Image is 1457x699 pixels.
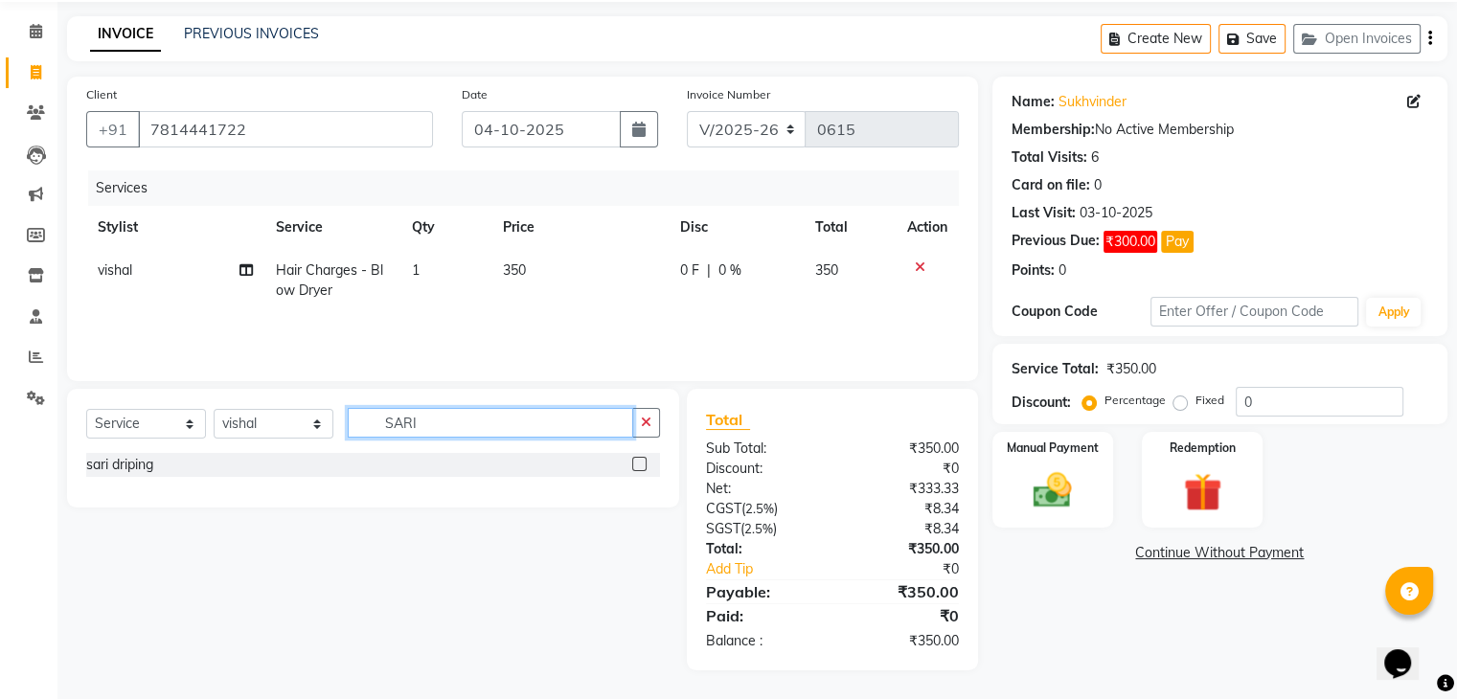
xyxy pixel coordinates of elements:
[1012,175,1090,195] div: Card on file:
[1080,203,1152,223] div: 03-10-2025
[855,559,972,579] div: ₹0
[707,260,711,281] span: |
[1161,231,1194,253] button: Pay
[804,206,896,249] th: Total
[348,408,633,438] input: Search or Scan
[264,206,400,249] th: Service
[832,439,973,459] div: ₹350.00
[90,17,161,52] a: INVOICE
[1012,302,1150,322] div: Coupon Code
[1059,260,1066,281] div: 0
[1021,468,1083,512] img: _cash.svg
[1293,24,1421,54] button: Open Invoices
[1012,120,1095,140] div: Membership:
[692,479,832,499] div: Net:
[1218,24,1286,54] button: Save
[692,604,832,627] div: Paid:
[706,410,750,430] span: Total
[832,519,973,539] div: ₹8.34
[692,519,832,539] div: ( )
[1012,260,1055,281] div: Points:
[1150,297,1359,327] input: Enter Offer / Coupon Code
[1104,231,1157,253] span: ₹300.00
[1104,392,1166,409] label: Percentage
[1012,393,1071,413] div: Discount:
[1101,24,1211,54] button: Create New
[1012,120,1428,140] div: No Active Membership
[706,500,741,517] span: CGST
[687,86,770,103] label: Invoice Number
[680,260,699,281] span: 0 F
[832,479,973,499] div: ₹333.33
[1172,468,1234,516] img: _gift.svg
[462,86,488,103] label: Date
[1012,203,1076,223] div: Last Visit:
[896,206,959,249] th: Action
[692,499,832,519] div: ( )
[744,521,773,536] span: 2.5%
[996,543,1444,563] a: Continue Without Payment
[692,580,832,603] div: Payable:
[832,580,973,603] div: ₹350.00
[86,86,117,103] label: Client
[400,206,491,249] th: Qty
[669,206,804,249] th: Disc
[1012,359,1099,379] div: Service Total:
[692,539,832,559] div: Total:
[832,631,973,651] div: ₹350.00
[692,559,855,579] a: Add Tip
[692,459,832,479] div: Discount:
[1012,231,1100,253] div: Previous Due:
[1377,622,1438,680] iframe: chat widget
[1170,440,1236,457] label: Redemption
[86,455,153,475] div: sari driping
[1012,147,1087,168] div: Total Visits:
[1094,175,1102,195] div: 0
[692,439,832,459] div: Sub Total:
[706,520,740,537] span: SGST
[88,170,973,206] div: Services
[1012,92,1055,112] div: Name:
[86,206,264,249] th: Stylist
[98,261,132,279] span: vishal
[1091,147,1099,168] div: 6
[832,539,973,559] div: ₹350.00
[815,261,838,279] span: 350
[1106,359,1156,379] div: ₹350.00
[832,604,973,627] div: ₹0
[745,501,774,516] span: 2.5%
[276,261,383,299] span: Hair Charges - Blow Dryer
[832,499,973,519] div: ₹8.34
[412,261,420,279] span: 1
[1059,92,1127,112] a: Sukhvinder
[718,260,741,281] span: 0 %
[692,631,832,651] div: Balance :
[491,206,669,249] th: Price
[1195,392,1224,409] label: Fixed
[503,261,526,279] span: 350
[184,25,319,42] a: PREVIOUS INVOICES
[832,459,973,479] div: ₹0
[86,111,140,147] button: +91
[1007,440,1099,457] label: Manual Payment
[138,111,433,147] input: Search by Name/Mobile/Email/Code
[1366,298,1421,327] button: Apply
